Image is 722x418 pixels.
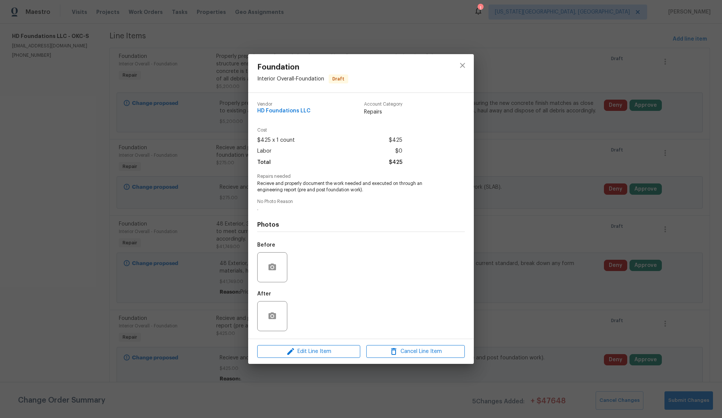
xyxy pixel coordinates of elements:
[366,345,465,358] button: Cancel Line Item
[364,108,402,116] span: Repairs
[389,157,402,168] span: $425
[257,206,444,212] span: .
[364,102,402,107] span: Account Category
[257,291,271,297] h5: After
[257,180,444,193] span: Recieve and properly document the work needed and executed on through an engineering report (pre ...
[257,174,465,179] span: Repairs needed
[478,5,483,12] div: 1
[257,345,360,358] button: Edit Line Item
[257,157,271,168] span: Total
[257,242,275,248] h5: Before
[329,75,347,83] span: Draft
[257,199,465,204] span: No Photo Reason
[257,108,311,114] span: HD Foundations LLC
[257,102,311,107] span: Vendor
[257,76,324,82] span: Interior Overall - Foundation
[369,347,463,356] span: Cancel Line Item
[257,221,465,229] h4: Photos
[257,135,295,146] span: $425 x 1 count
[259,347,358,356] span: Edit Line Item
[257,63,348,71] span: Foundation
[454,56,472,74] button: close
[389,135,402,146] span: $425
[257,146,272,157] span: Labor
[257,128,402,133] span: Cost
[395,146,402,157] span: $0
